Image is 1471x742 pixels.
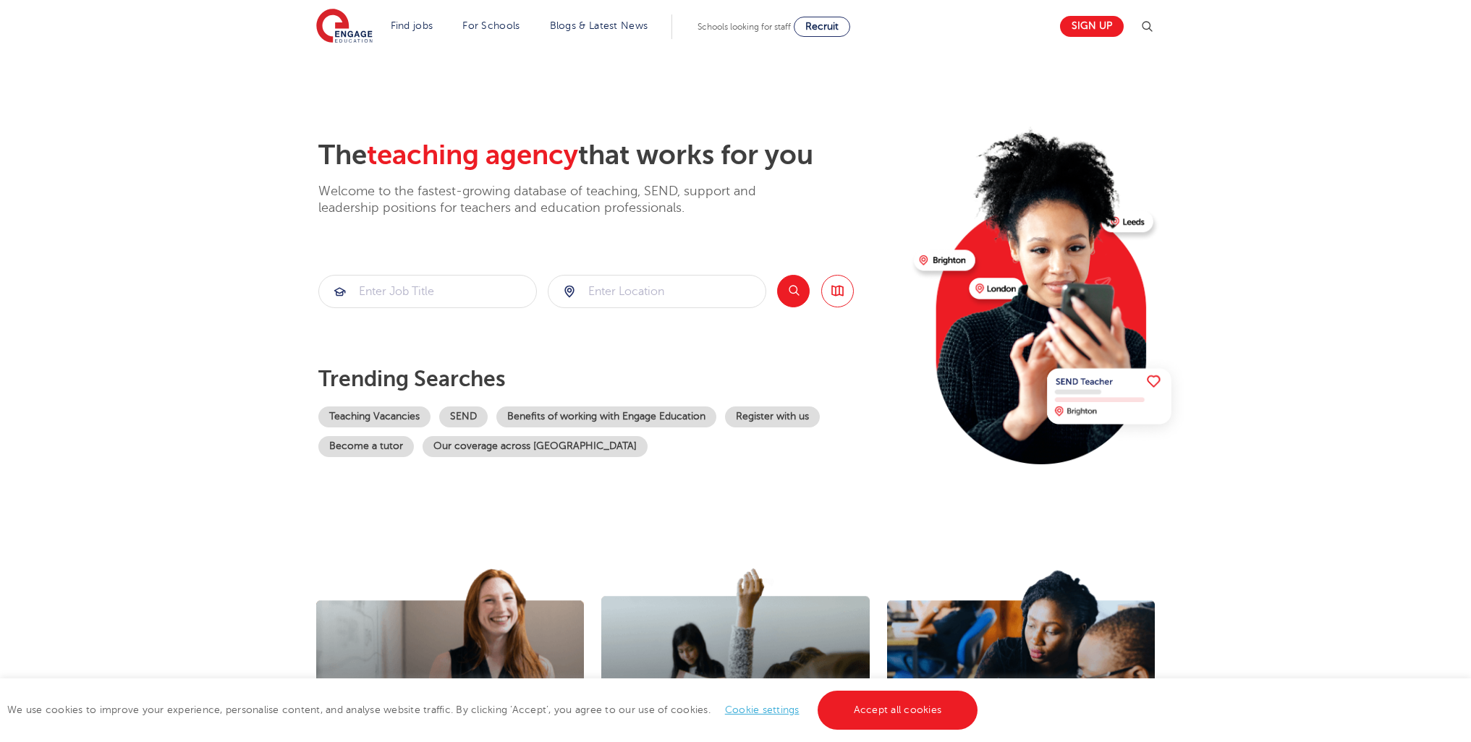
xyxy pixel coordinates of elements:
[725,704,800,715] a: Cookie settings
[548,276,766,307] input: Submit
[318,275,537,308] div: Submit
[698,22,791,32] span: Schools looking for staff
[439,406,488,427] a: SEND
[367,140,578,171] span: teaching agency
[496,406,716,427] a: Benefits of working with Engage Education
[318,406,431,427] a: Teaching Vacancies
[391,20,433,31] a: Find jobs
[1060,16,1124,37] a: Sign up
[818,691,978,730] a: Accept all cookies
[7,704,981,715] span: We use cookies to improve your experience, personalise content, and analyse website traffic. By c...
[316,9,373,45] img: Engage Education
[462,20,520,31] a: For Schools
[794,17,850,37] a: Recruit
[725,406,820,427] a: Register with us
[805,21,839,32] span: Recruit
[777,275,810,307] button: Search
[550,20,648,31] a: Blogs & Latest News
[318,139,902,172] h2: The that works for you
[318,183,796,217] p: Welcome to the fastest-growing database of teaching, SEND, support and leadership positions for t...
[318,436,414,457] a: Become a tutor
[423,436,648,457] a: Our coverage across [GEOGRAPHIC_DATA]
[319,276,536,307] input: Submit
[548,275,766,308] div: Submit
[318,366,902,392] p: Trending searches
